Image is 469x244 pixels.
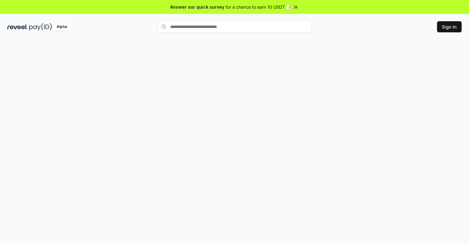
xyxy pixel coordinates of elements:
[437,21,462,32] button: Sign In
[53,23,70,31] div: Alpha
[170,4,224,10] span: Answer our quick survey
[7,23,28,31] img: reveel_dark
[29,23,52,31] img: pay_id
[226,4,291,10] span: for a chance to earn 10 USDT 📝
